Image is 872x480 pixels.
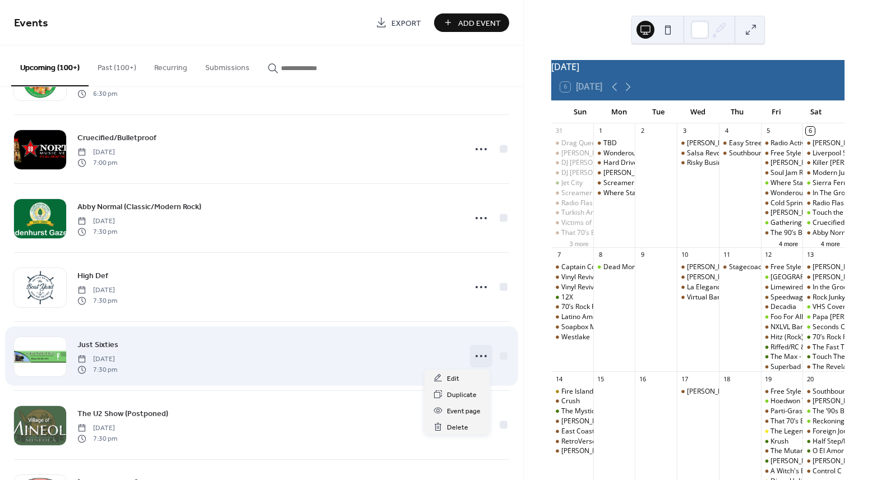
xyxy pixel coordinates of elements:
[593,178,635,188] div: Screamer of the Week
[599,101,639,123] div: Mon
[813,208,857,218] div: Touch the ’80s
[687,158,758,168] div: Risky Business (Oldies)
[551,302,593,312] div: 70’s Rock Parade
[771,188,830,198] div: Wonderous Stories
[447,405,481,417] span: Event page
[802,396,845,406] div: Amber Ferrari Band
[551,437,593,446] div: RetroVerse
[551,218,593,228] div: Victims of Rock
[551,417,593,426] div: Bobby Nathan Band
[597,127,605,135] div: 1
[771,139,809,148] div: Radio Active
[761,446,803,456] div: The Mutant Kings (Classic Rock)
[597,251,605,259] div: 8
[638,251,647,259] div: 9
[761,149,803,158] div: Free Style Disco with DJ Jeff Nec
[719,139,761,148] div: Easy Street
[561,262,772,272] div: Captain Cool Band (AKA [PERSON_NAME] & The Pirate Beach Band)
[77,285,117,296] span: [DATE]
[11,45,89,86] button: Upcoming (100+)
[561,178,583,188] div: Jet City
[561,437,596,446] div: RetroVerse
[551,178,593,188] div: Jet City
[593,149,635,158] div: Wonderous Stories
[771,417,816,426] div: That 70’s Band
[77,338,118,351] a: Just Sixties
[813,168,859,178] div: Modern Justice
[77,132,156,144] span: Cruecified/Bulletproof
[551,396,593,406] div: Crush
[813,283,855,292] div: In the Groove
[677,149,719,158] div: Salsa Revolution
[722,127,731,135] div: 4
[89,45,145,85] button: Past (100+)
[593,168,635,178] div: Joe Rock and the All Stars
[761,293,803,302] div: Speedwagon/Bryan Adams (REO Speedwagon/Bryan Adams Tribute)
[551,407,593,416] div: The Mystic
[719,262,761,272] div: Stagecoach )Country)
[561,417,632,426] div: [PERSON_NAME] Band
[687,283,764,292] div: La Elegancia De La Salsa
[551,168,593,178] div: DJ Jeff
[551,228,593,238] div: That 70’s Band
[77,216,117,227] span: [DATE]
[561,446,614,456] div: [PERSON_NAME]
[761,333,803,342] div: Hitz (Rock)
[551,208,593,218] div: Turkish American Night
[561,273,599,282] div: Vinyl Revival
[761,343,803,352] div: Riffed/RC & Keegstand
[555,251,563,259] div: 7
[551,149,593,158] div: Tyrone (Caribbean Soundss)
[551,333,593,342] div: Westlake
[560,101,599,123] div: Sun
[796,101,836,123] div: Sat
[561,199,611,208] div: Radio Flashback
[802,178,845,188] div: Sierra Ferrell Shoot For The Moon Tour
[603,178,673,188] div: Screamer of the Week
[802,387,845,396] div: Southbound/O El Amor
[761,302,803,312] div: Decadia
[761,262,803,272] div: Free Style Disco with DJ Jeff Nec
[77,423,117,433] span: [DATE]
[561,302,614,312] div: 70’s Rock Parade
[761,218,803,228] div: Gathering Mases (Ozzy)/Tomorrows Dream
[561,139,654,148] div: Drag Queen [PERSON_NAME]
[561,387,762,396] div: Fire Island Lighthouse 200th Anniversary Celebration/Just Sixties
[813,333,865,342] div: 70’s Rock Parade
[687,387,758,396] div: [PERSON_NAME] Band
[593,262,635,272] div: Dead Mondays Featuring MK - Ultra
[813,302,864,312] div: VHS Cover Band
[561,333,590,342] div: Westlake
[761,362,803,372] div: Superbad
[77,354,117,364] span: [DATE]
[802,199,845,208] div: Radio Flashback
[761,139,803,148] div: Radio Active
[77,364,117,375] span: 7:30 pm
[761,322,803,332] div: NXLVL Band (Reggae)
[761,427,803,436] div: The Legendary Murphy's
[551,312,593,322] div: Latino American Night
[771,322,838,332] div: NXLVL Band (Reggae)
[680,375,689,383] div: 17
[77,147,117,158] span: [DATE]
[638,375,647,383] div: 16
[77,270,108,282] span: High Def
[561,407,595,416] div: The Mystic
[761,456,803,466] div: Tiger Rose/Clem & Billy Petersen
[677,293,719,302] div: Virtual Band NYC (R & B)
[813,407,856,416] div: The ’90s Band
[680,127,689,135] div: 3
[551,322,593,332] div: Soapbox Messiah
[561,312,631,322] div: Latino American Night
[639,101,678,123] div: Tue
[802,139,845,148] div: Eddie Trap Band/Disco Unlimited
[677,283,719,292] div: La Elegancia De La Salsa
[761,407,803,416] div: Parti-Gras with Bret Michaels ans a Renowned Former Lead Guitarist – TBA
[555,375,563,383] div: 14
[761,417,803,426] div: That 70’s Band
[561,149,681,158] div: [PERSON_NAME] (Caribbean Soundss)
[802,407,845,416] div: The ’90s Band
[561,218,608,228] div: Victims of Rock
[14,12,48,34] span: Events
[603,139,617,148] div: TBD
